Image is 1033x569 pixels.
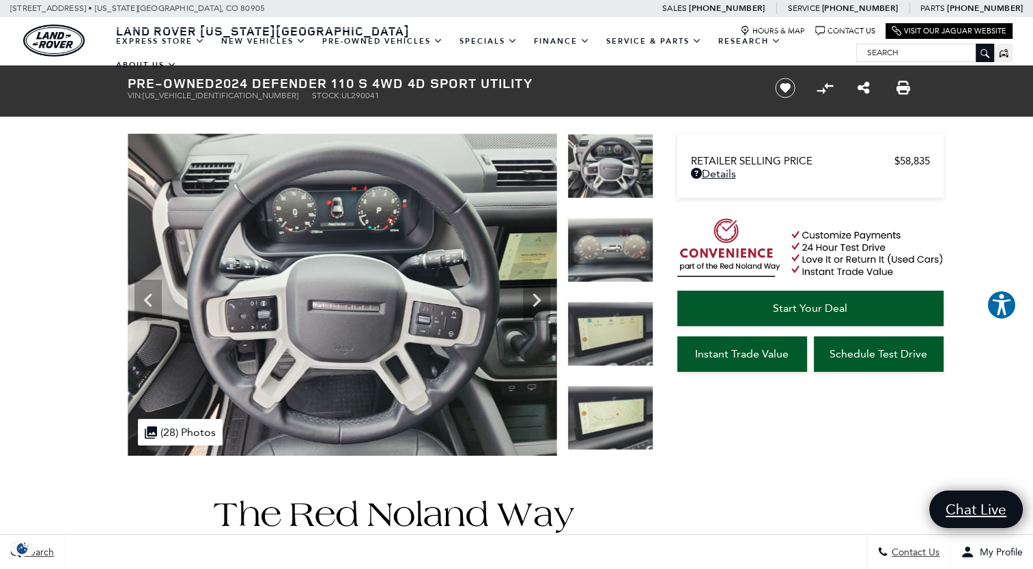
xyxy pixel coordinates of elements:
a: [PHONE_NUMBER] [947,3,1023,14]
a: Research [710,29,789,53]
span: Parts [920,3,945,13]
span: VIN: [128,91,143,100]
button: Compare Vehicle [815,78,835,98]
a: Specials [451,29,526,53]
span: $58,835 [894,155,930,167]
a: [PHONE_NUMBER] [822,3,898,14]
a: EXPRESS STORE [108,29,213,53]
span: Service [787,3,819,13]
span: Instant Trade Value [695,347,789,360]
span: UL290041 [341,91,380,100]
span: Retailer Selling Price [691,155,894,167]
img: Used 2024 Fuji White Land Rover S image 15 [567,302,653,366]
a: About Us [108,53,185,77]
a: Retailer Selling Price $58,835 [691,155,930,167]
button: Open user profile menu [950,535,1033,569]
div: Next [523,280,550,321]
img: Used 2024 Fuji White Land Rover S image 13 [567,134,653,199]
input: Search [857,44,993,61]
a: Instant Trade Value [677,336,807,372]
a: Contact Us [815,26,875,36]
a: Share this Pre-Owned 2024 Defender 110 S 4WD 4D Sport Utility [858,80,870,96]
a: Start Your Deal [677,291,944,326]
div: Previous [135,280,162,321]
a: Chat Live [929,491,1023,528]
section: Click to Open Cookie Consent Modal [7,541,38,555]
a: Visit Our Jaguar Website [892,26,1006,36]
span: Chat Live [939,500,1013,519]
a: [STREET_ADDRESS] • [US_STATE][GEOGRAPHIC_DATA], CO 80905 [10,3,265,13]
span: Start Your Deal [773,302,847,315]
span: Sales [662,3,687,13]
img: Used 2024 Fuji White Land Rover S image 13 [128,134,557,456]
h1: 2024 Defender 110 S 4WD 4D Sport Utility [128,76,752,91]
a: land-rover [23,25,85,57]
a: New Vehicles [213,29,314,53]
span: Schedule Test Drive [830,347,927,360]
span: [US_VEHICLE_IDENTIFICATION_NUMBER] [143,91,298,100]
span: Stock: [312,91,341,100]
img: Land Rover [23,25,85,57]
a: Schedule Test Drive [814,336,944,372]
img: Used 2024 Fuji White Land Rover S image 16 [567,385,653,450]
a: Print this Pre-Owned 2024 Defender 110 S 4WD 4D Sport Utility [896,80,910,96]
div: (28) Photos [138,419,223,446]
a: Finance [526,29,598,53]
span: Land Rover [US_STATE][GEOGRAPHIC_DATA] [116,23,410,39]
a: Land Rover [US_STATE][GEOGRAPHIC_DATA] [108,23,418,39]
img: Used 2024 Fuji White Land Rover S image 14 [567,218,653,282]
a: [PHONE_NUMBER] [689,3,765,14]
strong: Pre-Owned [128,74,215,92]
span: My Profile [974,546,1023,558]
span: Contact Us [888,546,939,558]
a: Details [691,167,930,180]
img: Opt-Out Icon [7,541,38,555]
nav: Main Navigation [108,29,856,77]
a: Hours & Map [740,26,805,36]
a: Service & Parts [598,29,710,53]
aside: Accessibility Help Desk [987,290,1017,323]
a: Pre-Owned Vehicles [314,29,451,53]
button: Explore your accessibility options [987,290,1017,320]
button: Save vehicle [770,77,800,99]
